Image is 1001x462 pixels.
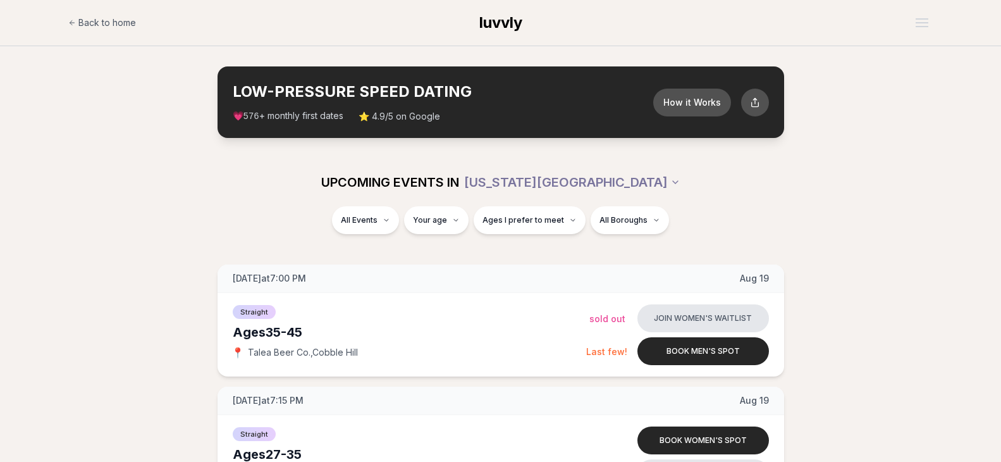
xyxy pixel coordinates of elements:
[233,82,653,102] h2: LOW-PRESSURE SPEED DATING
[233,347,243,358] span: 📍
[233,272,306,285] span: [DATE] at 7:00 PM
[341,215,378,225] span: All Events
[233,427,276,441] span: Straight
[637,304,769,332] button: Join women's waitlist
[321,173,459,191] span: UPCOMING EVENTS IN
[479,13,522,32] span: luvvly
[653,89,731,116] button: How it Works
[474,206,586,234] button: Ages I prefer to meet
[78,16,136,29] span: Back to home
[586,346,627,357] span: Last few!
[591,206,669,234] button: All Boroughs
[233,323,586,341] div: Ages 35-45
[599,215,648,225] span: All Boroughs
[464,168,680,196] button: [US_STATE][GEOGRAPHIC_DATA]
[233,305,276,319] span: Straight
[332,206,399,234] button: All Events
[233,394,304,407] span: [DATE] at 7:15 PM
[233,109,343,123] span: 💗 + monthly first dates
[740,272,769,285] span: Aug 19
[482,215,564,225] span: Ages I prefer to meet
[637,427,769,454] button: Book women's spot
[404,206,469,234] button: Your age
[479,13,522,33] a: luvvly
[637,337,769,365] button: Book men's spot
[68,10,136,35] a: Back to home
[911,13,933,32] button: Open menu
[248,346,358,359] span: Talea Beer Co. , Cobble Hill
[413,215,447,225] span: Your age
[359,110,440,123] span: ⭐ 4.9/5 on Google
[740,394,769,407] span: Aug 19
[243,111,259,122] span: 576
[589,313,625,324] span: Sold Out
